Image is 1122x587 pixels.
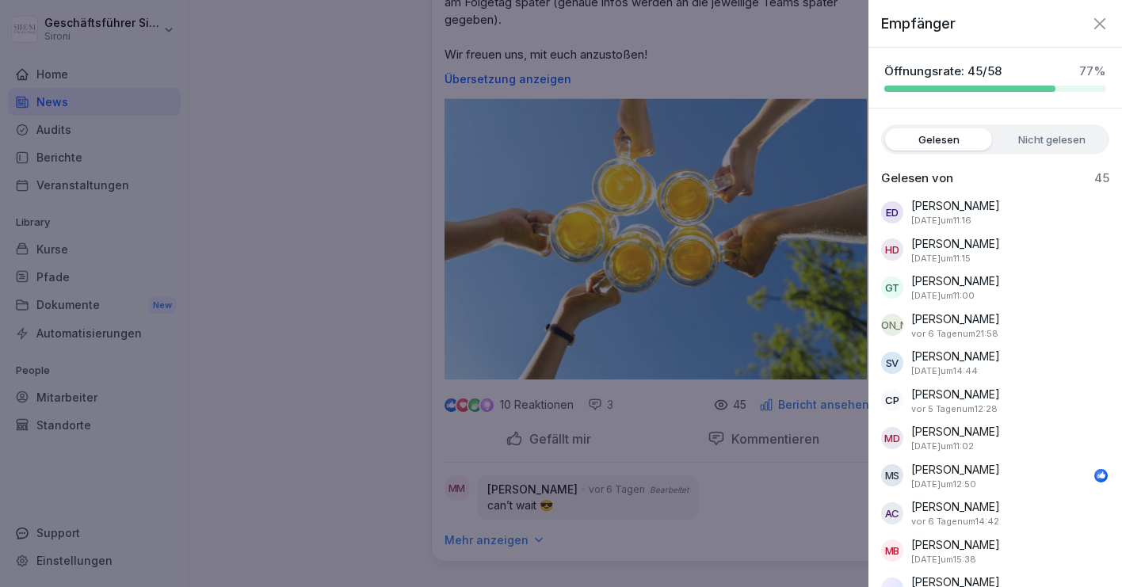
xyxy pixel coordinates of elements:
p: 4. August 2025 um 15:38 [911,553,976,566]
label: Nicht gelesen [998,128,1105,151]
div: MS [881,464,903,486]
p: 45 [1094,170,1109,186]
p: 6. August 2025 um 14:42 [911,515,999,528]
div: MD [881,427,903,449]
p: [PERSON_NAME] [911,536,1000,553]
p: [PERSON_NAME] [911,461,1000,478]
div: CP [881,389,903,411]
p: 4. August 2025 um 11:16 [911,214,971,227]
div: AC [881,502,903,524]
label: Gelesen [885,128,992,151]
p: 6. August 2025 um 21:58 [911,327,998,341]
p: Gelesen von [881,170,953,186]
p: [PERSON_NAME] [911,311,1000,327]
p: Öffnungsrate: 45/58 [884,63,1002,79]
div: MB [881,539,903,562]
p: 4. August 2025 um 12:50 [911,478,976,491]
div: HD [881,238,903,261]
p: 4. August 2025 um 11:15 [911,252,971,265]
p: 4. August 2025 um 11:02 [911,440,974,453]
p: 4. August 2025 um 14:44 [911,364,978,378]
p: 4. August 2025 um 11:00 [911,289,975,303]
p: 77 % [1079,63,1106,79]
div: ED [881,201,903,223]
p: [PERSON_NAME] [911,423,1000,440]
p: Empfänger [881,13,956,34]
p: [PERSON_NAME] [911,386,1000,402]
p: 7. August 2025 um 12:28 [911,402,998,416]
p: [PERSON_NAME] [911,235,1000,252]
p: [PERSON_NAME] [911,498,1000,515]
div: GT [881,276,903,299]
div: [PERSON_NAME] [881,314,903,336]
img: like [1095,469,1108,482]
p: [PERSON_NAME] [911,197,1000,214]
div: SV [881,352,903,374]
p: [PERSON_NAME] [911,348,1000,364]
p: [PERSON_NAME] [911,273,1000,289]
